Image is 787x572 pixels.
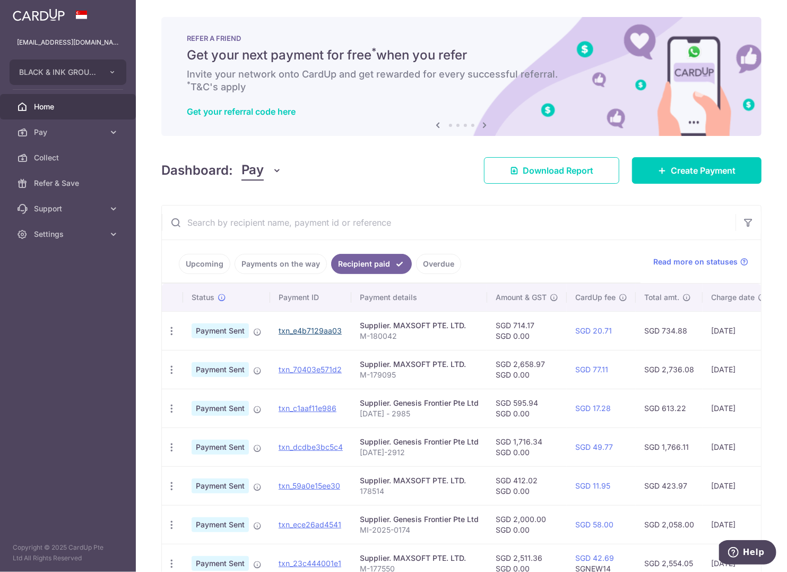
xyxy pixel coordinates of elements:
td: [DATE] [703,505,775,544]
span: Download Report [523,164,593,177]
a: SGD 20.71 [575,326,612,335]
a: SGD 58.00 [575,520,613,529]
td: [DATE] [703,350,775,389]
td: [DATE] [703,466,775,505]
td: SGD 613.22 [636,389,703,428]
th: Payment details [351,284,487,311]
p: MI-2025-0174 [360,525,479,535]
p: M-180042 [360,331,479,342]
span: Read more on statuses [653,257,738,267]
a: txn_59a0e15ee30 [279,481,340,490]
td: SGD 714.17 SGD 0.00 [487,311,567,350]
a: SGD 42.69 [575,553,614,562]
a: txn_dcdbe3bc5c4 [279,442,343,451]
td: SGD 1,716.34 SGD 0.00 [487,428,567,466]
a: txn_70403e571d2 [279,365,342,374]
div: Supplier. MAXSOFT PTE. LTD. [360,320,479,331]
span: Refer & Save [34,178,104,189]
td: [DATE] [703,311,775,350]
span: Amount & GST [496,292,547,303]
span: Pay [34,127,104,138]
td: SGD 412.02 SGD 0.00 [487,466,567,505]
h4: Dashboard: [161,161,233,180]
span: Total amt. [644,292,679,303]
a: SGD 11.95 [575,481,610,490]
a: Get your referral code here [187,106,296,117]
div: Supplier. MAXSOFT PTE. LTD. [360,553,479,564]
div: Supplier. Genesis Frontier Pte Ltd [360,398,479,408]
span: Collect [34,152,104,163]
span: Payment Sent [192,479,249,493]
span: CardUp fee [575,292,616,303]
a: Recipient paid [331,254,412,274]
span: Pay [241,160,264,181]
span: Home [34,101,104,112]
a: SGD 49.77 [575,442,613,451]
span: Settings [34,229,104,240]
span: Payment Sent [192,517,249,532]
p: 178514 [360,486,479,497]
div: Supplier. MAXSOFT PTE. LTD. [360,359,479,370]
a: SGD 77.11 [575,365,608,374]
td: SGD 595.94 SGD 0.00 [487,389,567,428]
a: txn_23c444001e1 [279,559,341,568]
span: Payment Sent [192,440,249,455]
p: M-179095 [360,370,479,380]
td: SGD 2,058.00 [636,505,703,544]
span: Payment Sent [192,401,249,416]
a: Read more on statuses [653,257,748,267]
a: Payments on the way [235,254,327,274]
p: [DATE] - 2985 [360,408,479,419]
a: Upcoming [179,254,230,274]
div: Supplier. Genesis Frontier Pte Ltd [360,514,479,525]
td: SGD 734.88 [636,311,703,350]
span: Create Payment [671,164,736,177]
img: CardUp [13,8,65,21]
button: BLACK & INK GROUP PTE. LTD [10,59,126,85]
a: SGD 17.28 [575,404,611,413]
h5: Get your next payment for free when you refer [187,47,736,64]
div: Supplier. MAXSOFT PTE. LTD. [360,475,479,486]
td: SGD 2,658.97 SGD 0.00 [487,350,567,389]
p: [DATE]-2912 [360,447,479,458]
span: Charge date [711,292,755,303]
a: txn_c1aaf11e986 [279,404,336,413]
h6: Invite your network onto CardUp and get rewarded for every successful referral. T&C's apply [187,68,736,93]
iframe: Opens a widget where you can find more information [719,540,776,567]
a: Download Report [484,157,619,184]
a: txn_e4b7129aa03 [279,326,342,335]
td: SGD 2,736.08 [636,350,703,389]
td: SGD 1,766.11 [636,428,703,466]
button: Pay [241,160,282,181]
p: [EMAIL_ADDRESS][DOMAIN_NAME] [17,37,119,48]
th: Payment ID [270,284,351,311]
span: BLACK & INK GROUP PTE. LTD [19,67,98,78]
a: Create Payment [632,157,762,184]
p: REFER A FRIEND [187,34,736,42]
span: Payment Sent [192,556,249,571]
span: Payment Sent [192,323,249,338]
td: SGD 2,000.00 SGD 0.00 [487,505,567,544]
td: SGD 423.97 [636,466,703,505]
div: Supplier. Genesis Frontier Pte Ltd [360,437,479,447]
input: Search by recipient name, payment id or reference [162,206,736,240]
a: txn_ece26ad4541 [279,520,341,529]
span: Support [34,203,104,214]
a: Overdue [416,254,461,274]
td: [DATE] [703,389,775,428]
img: RAF banner [161,17,762,136]
span: Status [192,292,214,303]
span: Payment Sent [192,362,249,377]
td: [DATE] [703,428,775,466]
